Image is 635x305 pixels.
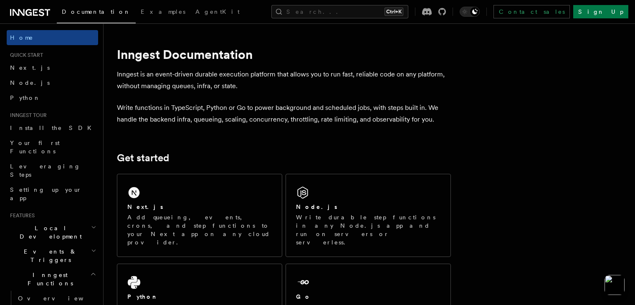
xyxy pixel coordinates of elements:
a: Contact sales [493,5,570,18]
span: Inngest Functions [7,271,90,287]
span: Inngest tour [7,112,47,119]
a: Documentation [57,3,136,23]
button: Inngest Functions [7,267,98,291]
h2: Next.js [127,203,163,211]
a: Next.jsAdd queueing, events, crons, and step functions to your Next app on any cloud provider. [117,174,282,257]
a: Examples [136,3,190,23]
span: Leveraging Steps [10,163,81,178]
span: Local Development [7,224,91,241]
p: Write functions in TypeScript, Python or Go to power background and scheduled jobs, with steps bu... [117,102,451,125]
a: Python [7,90,98,105]
a: Next.js [7,60,98,75]
a: Your first Functions [7,135,98,159]
button: Toggle dark mode [460,7,480,17]
kbd: Ctrl+K [385,8,403,16]
a: Sign Up [573,5,628,18]
a: Get started [117,152,169,164]
a: Install the SDK [7,120,98,135]
p: Add queueing, events, crons, and step functions to your Next app on any cloud provider. [127,213,272,247]
a: AgentKit [190,3,245,23]
button: Local Development [7,221,98,244]
span: Overview [18,295,104,302]
span: Features [7,212,35,219]
span: Documentation [62,8,131,15]
span: Examples [141,8,185,15]
a: Home [7,30,98,45]
p: Inngest is an event-driven durable execution platform that allows you to run fast, reliable code ... [117,69,451,92]
h1: Inngest Documentation [117,47,451,62]
span: Next.js [10,64,50,71]
span: Install the SDK [10,125,96,131]
a: Setting up your app [7,182,98,206]
a: Node.jsWrite durable step functions in any Node.js app and run on servers or serverless. [286,174,451,257]
a: Node.js [7,75,98,90]
h2: Go [296,292,311,301]
span: Python [10,94,40,101]
button: Events & Triggers [7,244,98,267]
span: Setting up your app [10,186,82,201]
span: Node.js [10,79,50,86]
span: Events & Triggers [7,247,91,264]
a: Leveraging Steps [7,159,98,182]
h2: Node.js [296,203,337,211]
h2: Python [127,292,158,301]
span: Quick start [7,52,43,58]
span: Home [10,33,33,42]
button: Search...Ctrl+K [271,5,408,18]
p: Write durable step functions in any Node.js app and run on servers or serverless. [296,213,440,247]
span: AgentKit [195,8,240,15]
span: Your first Functions [10,140,60,155]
